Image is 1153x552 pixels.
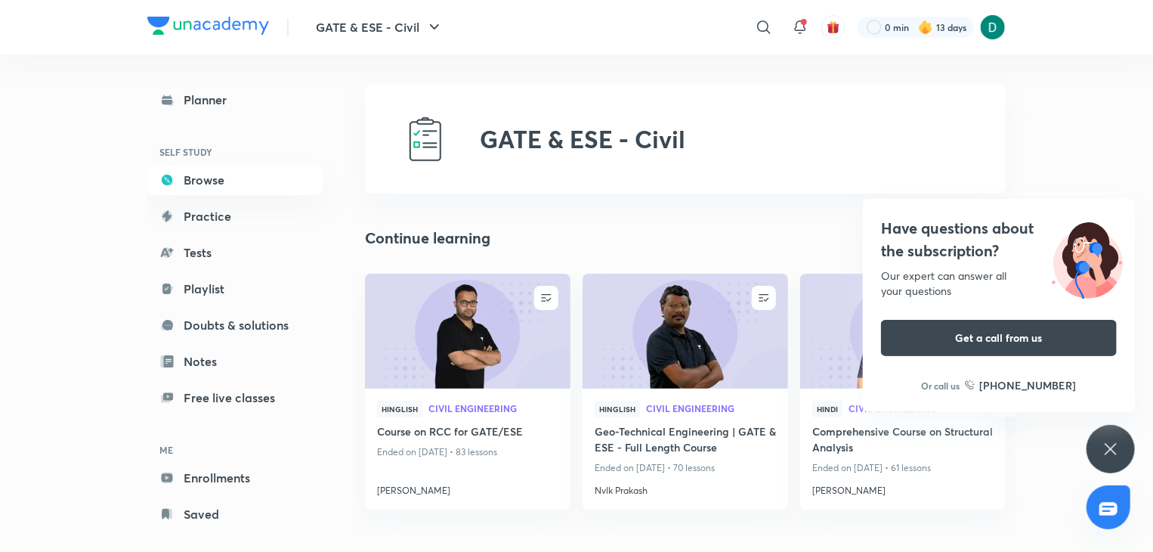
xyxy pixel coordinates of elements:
button: Get a call from us [881,320,1117,356]
h2: GATE & ESE - Civil [480,125,685,154]
button: GATE & ESE - Civil [307,12,453,42]
a: Enrollments [147,463,323,493]
a: Civil Engineering [849,404,994,414]
a: [PERSON_NAME] [812,478,994,498]
a: Notes [147,346,323,377]
h6: [PHONE_NUMBER] [980,377,1077,393]
span: Hinglish [377,401,422,417]
p: Ended on [DATE] • 61 lessons [812,458,994,478]
a: Course on RCC for GATE/ESE [377,423,558,442]
a: Civil Engineering [646,404,776,414]
span: Civil Engineering [646,404,776,413]
img: Company Logo [147,17,269,35]
p: Or call us [922,379,960,392]
a: Geo-Technical Engineering | GATE & ESE - Full Length Course [595,423,776,458]
a: [PERSON_NAME] [377,478,558,498]
span: Hinglish [595,401,640,417]
p: Ended on [DATE] • 70 lessons [595,458,776,478]
img: avatar [827,20,840,34]
a: Saved [147,499,323,529]
a: Playlist [147,274,323,304]
a: new-thumbnail [365,274,570,389]
h6: ME [147,437,323,463]
img: GATE & ESE - Civil [401,115,450,163]
img: new-thumbnail [580,272,790,389]
a: new-thumbnail [583,274,788,389]
span: Hindi [812,401,842,417]
h4: Have questions about the subscription? [881,217,1117,262]
span: Civil Engineering [849,404,994,413]
a: Doubts & solutions [147,310,323,340]
h2: Continue learning [365,227,490,250]
a: Company Logo [147,17,269,39]
img: streak [918,20,933,35]
a: Nvlk Prakash [595,478,776,498]
p: Ended on [DATE] • 83 lessons [377,442,558,462]
img: new-thumbnail [363,272,572,389]
a: [PHONE_NUMBER] [965,377,1077,393]
a: Browse [147,165,323,195]
a: Practice [147,201,323,231]
img: Diksha Mishra [980,14,1006,40]
a: new-thumbnail [800,274,1006,389]
h6: SELF STUDY [147,139,323,165]
div: Our expert can answer all your questions [881,268,1117,299]
a: Comprehensive Course on Structural Analysis [812,423,994,458]
a: Free live classes [147,383,323,413]
a: Tests [147,237,323,268]
a: Civil Engineering [428,404,558,414]
button: avatar [821,15,845,39]
img: ttu_illustration_new.svg [1040,217,1135,299]
span: Civil Engineering [428,404,558,413]
a: Planner [147,85,323,115]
